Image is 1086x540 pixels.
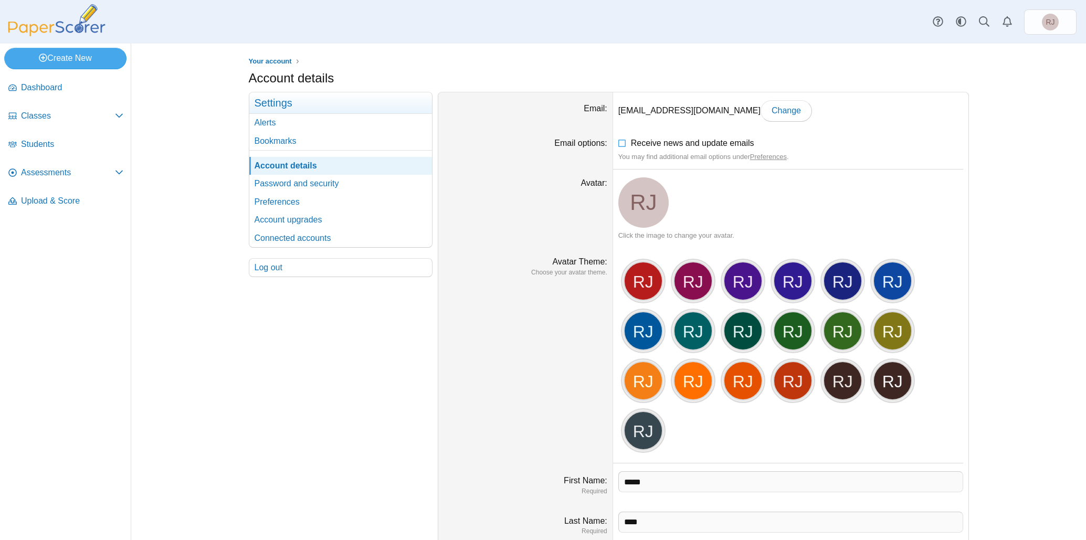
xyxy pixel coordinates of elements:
[249,259,432,277] a: Log out
[1042,14,1059,30] span: Rabih Jabr
[4,189,128,214] a: Upload & Score
[873,261,912,301] div: RJ
[4,132,128,157] a: Students
[772,106,801,115] span: Change
[444,268,607,277] dfn: Choose your avatar theme.
[4,76,128,101] a: Dashboard
[249,175,432,193] a: Password and security
[552,257,607,266] label: Avatar Theme
[4,161,128,186] a: Assessments
[761,100,812,121] a: Change
[444,487,607,496] dfn: Required
[673,311,713,351] div: RJ
[618,152,963,162] div: You may find additional email options under .
[4,104,128,129] a: Classes
[21,139,123,150] span: Students
[624,311,663,351] div: RJ
[773,261,813,301] div: RJ
[996,10,1019,34] a: Alerts
[624,361,663,400] div: RJ
[554,139,607,147] label: Email options
[873,311,912,351] div: RJ
[249,211,432,229] a: Account upgrades
[823,361,862,400] div: RJ
[723,261,763,301] div: RJ
[773,311,813,351] div: RJ
[249,92,432,114] h3: Settings
[564,476,607,485] label: First Name
[564,516,607,525] label: Last Name
[630,192,657,214] span: Rabih Jabr
[249,193,432,211] a: Preferences
[581,178,607,187] label: Avatar
[773,361,813,400] div: RJ
[613,92,968,129] dd: [EMAIL_ADDRESS][DOMAIN_NAME]
[444,527,607,536] dfn: Required
[1046,18,1055,26] span: Rabih Jabr
[21,110,115,122] span: Classes
[4,48,126,69] a: Create New
[249,114,432,132] a: Alerts
[249,157,432,175] a: Account details
[673,361,713,400] div: RJ
[21,167,115,178] span: Assessments
[1024,9,1077,35] a: Rabih Jabr
[21,82,123,93] span: Dashboard
[723,361,763,400] div: RJ
[823,261,862,301] div: RJ
[723,311,763,351] div: RJ
[249,229,432,247] a: Connected accounts
[823,311,862,351] div: RJ
[4,4,109,36] img: PaperScorer
[750,153,787,161] a: Preferences
[618,231,963,240] div: Click the image to change your avatar.
[249,57,292,65] span: Your account
[624,261,663,301] div: RJ
[4,29,109,38] a: PaperScorer
[21,195,123,207] span: Upload & Score
[249,69,334,87] h1: Account details
[249,132,432,150] a: Bookmarks
[618,177,669,228] a: Rabih Jabr
[246,55,294,68] a: Your account
[624,411,663,450] div: RJ
[584,104,607,113] label: Email
[673,261,713,301] div: RJ
[873,361,912,400] div: RJ
[631,139,754,147] span: Receive news and update emails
